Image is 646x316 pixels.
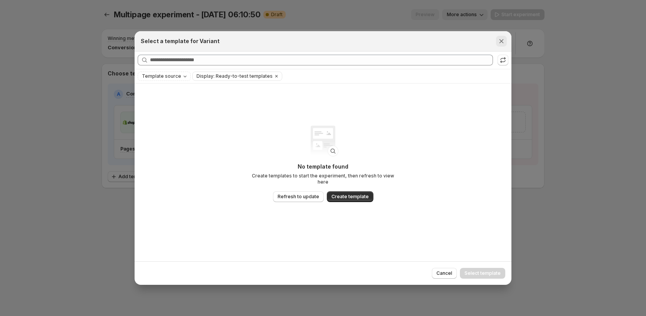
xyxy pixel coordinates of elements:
[432,268,457,279] button: Cancel
[273,191,324,202] button: Refresh to update
[246,173,400,185] p: Create templates to start the experiment, then refresh to view here
[278,194,319,200] span: Refresh to update
[496,36,507,47] button: Close
[246,163,400,171] p: No template found
[273,72,280,80] button: Clear
[193,72,273,80] button: Display: Ready-to-test templates
[436,270,452,276] span: Cancel
[141,37,220,45] h2: Select a template for Variant
[196,73,273,79] span: Display: Ready-to-test templates
[331,194,369,200] span: Create template
[138,72,190,80] button: Template source
[327,191,373,202] button: Create template
[142,73,181,79] span: Template source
